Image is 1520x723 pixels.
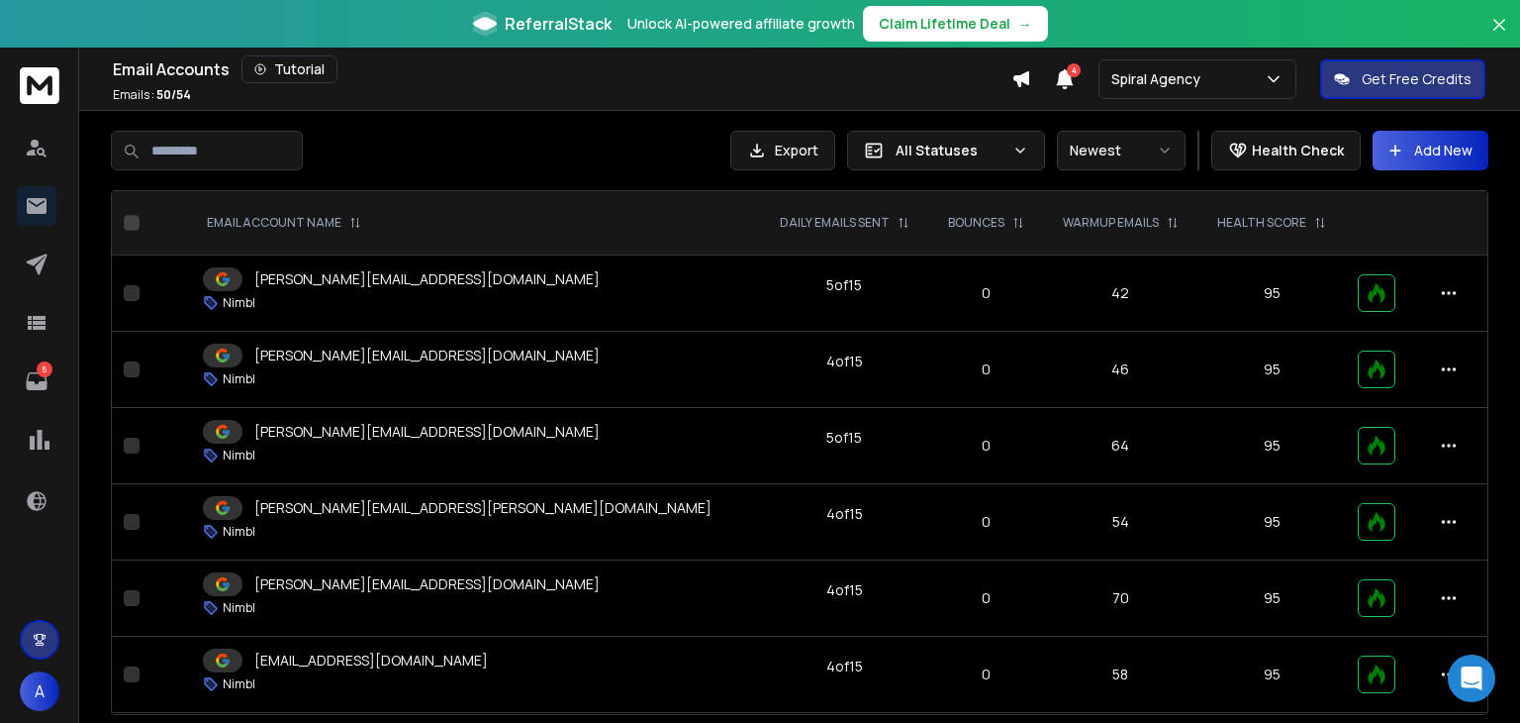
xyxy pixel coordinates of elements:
td: 95 [1197,408,1345,484]
span: 4 [1067,63,1081,77]
p: [PERSON_NAME][EMAIL_ADDRESS][DOMAIN_NAME] [254,574,600,594]
button: A [20,671,59,711]
span: ReferralStack [505,12,612,36]
p: 0 [941,360,1031,379]
a: 5 [17,361,56,401]
button: Get Free Credits [1320,59,1485,99]
button: Close banner [1486,12,1512,59]
button: Add New [1373,131,1488,170]
div: 4 of 15 [826,504,863,524]
p: Nimbl [223,371,255,387]
td: 95 [1197,332,1345,408]
td: 42 [1043,256,1198,332]
p: 0 [941,588,1031,608]
p: [EMAIL_ADDRESS][DOMAIN_NAME] [254,651,488,671]
p: 5 [37,361,52,377]
p: [PERSON_NAME][EMAIL_ADDRESS][PERSON_NAME][DOMAIN_NAME] [254,498,712,518]
p: Unlock AI-powered affiliate growth [627,14,855,34]
div: EMAIL ACCOUNT NAME [207,215,361,231]
button: Health Check [1211,131,1361,170]
p: HEALTH SCORE [1217,215,1306,231]
p: Health Check [1252,141,1344,160]
td: 95 [1197,561,1345,637]
button: Export [730,131,835,170]
td: 54 [1043,484,1198,561]
p: 0 [941,283,1031,303]
p: [PERSON_NAME][EMAIL_ADDRESS][DOMAIN_NAME] [254,422,600,442]
div: Open Intercom Messenger [1448,655,1495,702]
div: 4 of 15 [826,580,863,600]
td: 95 [1197,637,1345,713]
td: 95 [1197,256,1345,332]
p: All Statuses [896,141,1004,160]
p: 0 [941,512,1031,532]
td: 95 [1197,484,1345,561]
span: → [1018,14,1032,34]
button: Tutorial [241,55,337,83]
p: [PERSON_NAME][EMAIL_ADDRESS][DOMAIN_NAME] [254,346,600,365]
p: BOUNCES [948,215,1004,231]
p: 0 [941,436,1031,456]
div: 4 of 15 [826,352,863,371]
p: [PERSON_NAME][EMAIL_ADDRESS][DOMAIN_NAME] [254,269,600,289]
p: DAILY EMAILS SENT [780,215,890,231]
p: Nimbl [223,295,255,311]
button: Newest [1057,131,1186,170]
div: 4 of 15 [826,657,863,676]
td: 58 [1043,637,1198,713]
p: WARMUP EMAILS [1063,215,1159,231]
button: Claim Lifetime Deal→ [863,6,1048,42]
p: Nimbl [223,524,255,540]
td: 64 [1043,408,1198,484]
div: Email Accounts [113,55,1011,83]
p: Nimbl [223,676,255,692]
span: 50 / 54 [156,86,191,103]
p: Nimbl [223,600,255,616]
div: 5 of 15 [826,428,862,448]
div: 5 of 15 [826,275,862,295]
p: Spiral Agency [1111,69,1208,89]
p: Emails : [113,87,191,103]
p: 0 [941,665,1031,684]
td: 46 [1043,332,1198,408]
p: Nimbl [223,448,255,464]
p: Get Free Credits [1362,69,1472,89]
td: 70 [1043,561,1198,637]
